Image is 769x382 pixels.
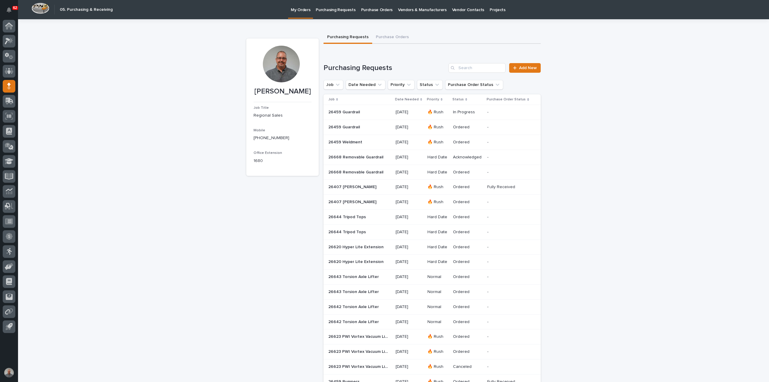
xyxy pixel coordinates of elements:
[324,329,541,344] tr: 26623 PWI Vortex Vacuum Lifter26623 PWI Vortex Vacuum Lifter [DATE]🔥 RushOrdered--
[324,165,541,180] tr: 26668 Removable Guardrail26668 Removable Guardrail [DATE]Hard DateOrdered--
[487,139,490,145] p: -
[487,183,516,190] p: Fully Received
[396,125,423,130] p: [DATE]
[427,259,448,264] p: Hard Date
[487,228,490,235] p: -
[453,170,483,175] p: Ordered
[395,96,419,103] p: Date Needed
[324,359,541,374] tr: 26623 PWI Vortex Vacuum Lifter26623 PWI Vortex Vacuum Lifter [DATE]🔥 RushCanceled--
[396,319,423,325] p: [DATE]
[8,7,15,17] div: Notifications62
[453,334,483,339] p: Ordered
[254,112,312,119] p: Regional Sales
[427,140,448,145] p: 🔥 Rush
[328,348,390,354] p: 26623 PWI Vortex Vacuum Lifter
[346,80,385,90] button: Date Needed
[453,245,483,250] p: Ordered
[448,63,506,73] input: Search
[328,124,361,130] p: 26459 Guardrail
[328,228,367,235] p: 26644 Tripod Tops
[396,245,423,250] p: [DATE]
[396,200,423,205] p: [DATE]
[328,303,380,310] p: 26642 Torsion Axle Lifter
[328,243,385,250] p: 26620 Hyper Lite Extension
[487,169,490,175] p: -
[445,80,503,90] button: Purchase Order Status
[487,303,490,310] p: -
[328,183,378,190] p: 26407 [PERSON_NAME]
[324,135,541,150] tr: 26459 Weldment26459 Weldment [DATE]🔥 RushOrdered--
[324,270,541,285] tr: 26643 Torsion Axle Lifter26643 Torsion Axle Lifter [DATE]NormalOrdered--
[396,170,423,175] p: [DATE]
[396,140,423,145] p: [DATE]
[487,273,490,280] p: -
[324,284,541,299] tr: 26643 Torsion Axle Lifter26643 Torsion Axle Lifter [DATE]NormalOrdered--
[328,318,380,325] p: 26642 Torsion Axle Lifter
[427,185,448,190] p: 🔥 Rush
[427,170,448,175] p: Hard Date
[452,96,464,103] p: Status
[32,3,49,14] img: Workspace Logo
[487,318,490,325] p: -
[453,274,483,280] p: Ordered
[396,155,423,160] p: [DATE]
[453,200,483,205] p: Ordered
[453,140,483,145] p: Ordered
[254,87,312,96] p: [PERSON_NAME]
[453,185,483,190] p: Ordered
[519,66,537,70] span: Add New
[396,230,423,235] p: [DATE]
[417,80,443,90] button: Status
[396,274,423,280] p: [DATE]
[328,198,378,205] p: 26407 [PERSON_NAME]
[328,213,367,220] p: 26644 Tripod Tops
[487,213,490,220] p: -
[328,333,390,339] p: 26623 PWI Vortex Vacuum Lifter
[396,215,423,220] p: [DATE]
[487,348,490,354] p: -
[453,215,483,220] p: Ordered
[324,120,541,135] tr: 26459 Guardrail26459 Guardrail [DATE]🔥 RushOrdered--
[254,136,289,140] a: [PHONE_NUMBER]
[60,7,113,12] h2: 05. Purchasing & Receiving
[324,240,541,255] tr: 26620 Hyper Lite Extension26620 Hyper Lite Extension [DATE]Hard DateOrdered--
[487,96,526,103] p: Purchase Order Status
[396,259,423,264] p: [DATE]
[324,150,541,165] tr: 26668 Removable Guardrail26668 Removable Guardrail [DATE]Hard DateAcknowledged--
[328,169,384,175] p: 26668 Removable Guardrail
[324,180,541,195] tr: 26407 [PERSON_NAME]26407 [PERSON_NAME] [DATE]🔥 RushOrderedFully ReceivedFully Received
[328,273,380,280] p: 26643 Torsion Axle Lifter
[453,319,483,325] p: Ordered
[396,185,423,190] p: [DATE]
[453,364,483,369] p: Canceled
[328,363,390,369] p: 26623 PWI Vortex Vacuum Lifter
[427,215,448,220] p: Hard Date
[427,364,448,369] p: 🔥 Rush
[328,96,335,103] p: Job
[453,349,483,354] p: Ordered
[254,129,265,132] span: Mobile
[487,288,490,295] p: -
[324,105,541,120] tr: 26459 Guardrail26459 Guardrail [DATE]🔥 RushIn Progress--
[324,195,541,210] tr: 26407 [PERSON_NAME]26407 [PERSON_NAME] [DATE]🔥 RushOrdered--
[427,289,448,295] p: Normal
[487,108,490,115] p: -
[453,230,483,235] p: Ordered
[487,154,490,160] p: -
[453,304,483,310] p: Ordered
[396,289,423,295] p: [DATE]
[328,288,380,295] p: 26643 Torsion Axle Lifter
[427,274,448,280] p: Normal
[324,314,541,329] tr: 26642 Torsion Axle Lifter26642 Torsion Axle Lifter [DATE]NormalOrdered--
[427,230,448,235] p: Hard Date
[328,154,384,160] p: 26668 Removable Guardrail
[427,96,439,103] p: Priority
[396,304,423,310] p: [DATE]
[396,334,423,339] p: [DATE]
[427,334,448,339] p: 🔥 Rush
[3,4,15,16] button: Notifications
[372,31,412,44] button: Purchase Orders
[453,259,483,264] p: Ordered
[487,243,490,250] p: -
[324,299,541,314] tr: 26642 Torsion Axle Lifter26642 Torsion Axle Lifter [DATE]NormalOrdered--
